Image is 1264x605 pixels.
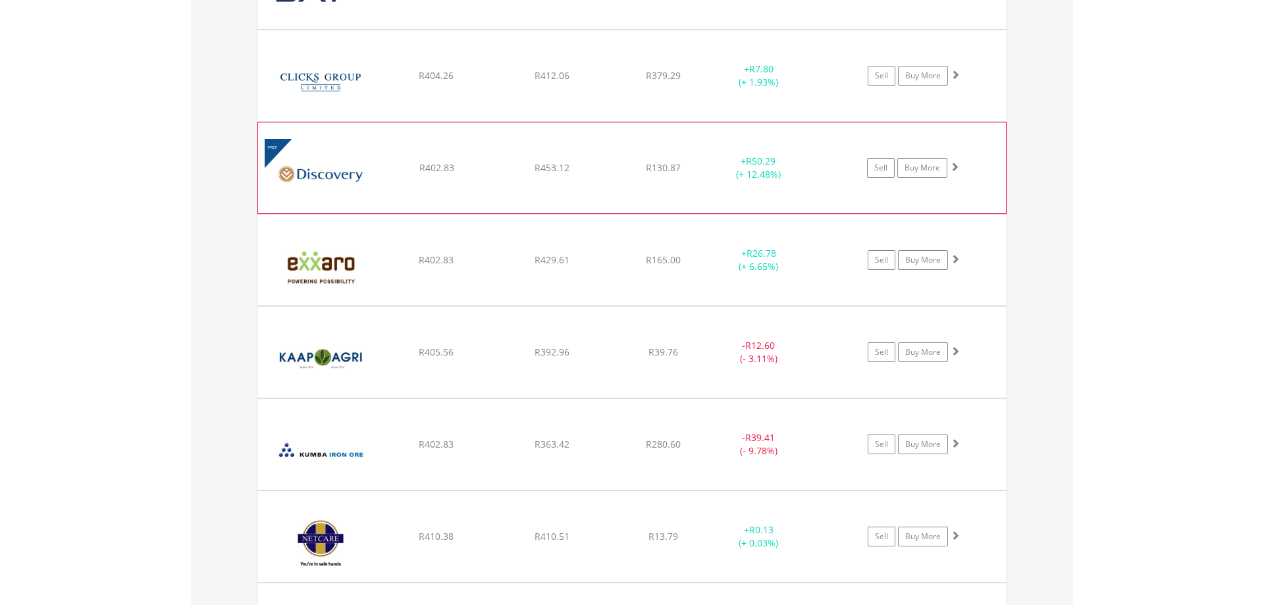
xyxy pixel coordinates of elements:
span: R7.80 [749,63,774,75]
a: Buy More [898,250,948,270]
img: EQU.ZA.DSBP.png [265,139,378,210]
a: Sell [868,342,895,362]
span: R402.83 [419,161,454,174]
a: Sell [868,434,895,454]
div: + (+ 0.03%) [709,523,808,550]
span: R379.29 [646,69,681,82]
img: EQU.ZA.EXX.png [264,231,377,302]
span: R39.41 [745,431,775,444]
span: R402.83 [419,253,454,266]
img: EQU.ZA.NTC.png [264,508,377,579]
img: EQU.ZA.KAL.png [264,323,377,394]
a: Sell [868,250,895,270]
span: R405.56 [419,346,454,358]
span: R410.51 [535,530,569,542]
span: R0.13 [749,523,774,536]
a: Buy More [897,158,947,178]
a: Buy More [898,342,948,362]
span: R453.12 [535,161,569,174]
div: - (- 9.78%) [709,431,808,458]
a: Sell [868,66,895,86]
span: R280.60 [646,438,681,450]
div: + (+ 1.93%) [709,63,808,89]
span: R404.26 [419,69,454,82]
span: R26.78 [747,247,776,259]
span: R12.60 [745,339,775,352]
span: R165.00 [646,253,681,266]
span: R412.06 [535,69,569,82]
span: R13.79 [648,530,678,542]
div: + (+ 12.48%) [709,155,808,181]
span: R402.83 [419,438,454,450]
span: R410.38 [419,530,454,542]
a: Buy More [898,527,948,546]
a: Sell [867,158,895,178]
span: R39.76 [648,346,678,358]
img: EQU.ZA.KIO.png [264,415,377,487]
a: Buy More [898,434,948,454]
span: R50.29 [746,155,776,167]
img: EQU.ZA.CLS.png [264,47,377,118]
div: + (+ 6.65%) [709,247,808,273]
span: R429.61 [535,253,569,266]
a: Sell [868,527,895,546]
span: R392.96 [535,346,569,358]
span: R363.42 [535,438,569,450]
a: Buy More [898,66,948,86]
div: - (- 3.11%) [709,339,808,365]
span: R130.87 [646,161,681,174]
